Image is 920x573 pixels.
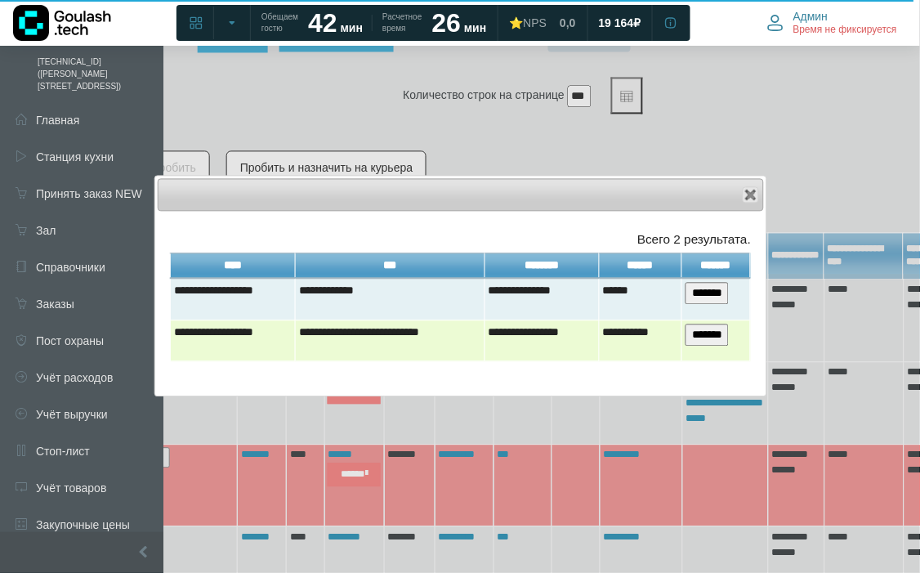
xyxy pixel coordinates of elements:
[13,5,111,41] img: Логотип компании Goulash.tech
[757,6,907,40] button: Админ Время не фиксируется
[793,9,828,24] span: Админ
[499,8,585,38] a: ⭐NPS 0,0
[793,24,897,37] span: Время не фиксируется
[382,11,422,34] span: Расчетное время
[341,21,363,34] span: мин
[252,8,496,38] a: Обещаем гостю 42 мин Расчетное время 26 мин
[308,8,337,38] strong: 42
[634,16,641,30] span: ₽
[509,16,547,30] div: ⭐
[170,231,751,249] div: Всего 2 результата.
[464,21,486,34] span: мин
[589,8,651,38] a: 19 164 ₽
[560,16,575,30] span: 0,0
[432,8,462,38] strong: 26
[599,16,634,30] span: 19 164
[743,187,759,204] button: Close
[523,16,547,29] span: NPS
[261,11,298,34] span: Обещаем гостю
